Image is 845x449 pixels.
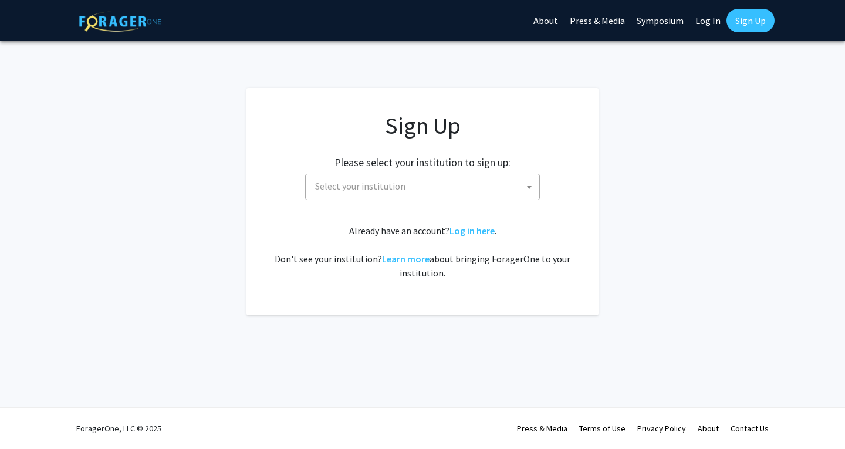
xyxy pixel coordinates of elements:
h1: Sign Up [270,112,575,140]
div: ForagerOne, LLC © 2025 [76,408,161,449]
a: Contact Us [731,423,769,434]
a: About [698,423,719,434]
a: Privacy Policy [637,423,686,434]
span: Select your institution [305,174,540,200]
a: Log in here [449,225,495,237]
a: Learn more about bringing ForagerOne to your institution [382,253,430,265]
div: Already have an account? . Don't see your institution? about bringing ForagerOne to your institut... [270,224,575,280]
a: Sign Up [726,9,775,32]
h2: Please select your institution to sign up: [334,156,511,169]
span: Select your institution [315,180,405,192]
img: ForagerOne Logo [79,11,161,32]
a: Terms of Use [579,423,626,434]
span: Select your institution [310,174,539,198]
a: Press & Media [517,423,567,434]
